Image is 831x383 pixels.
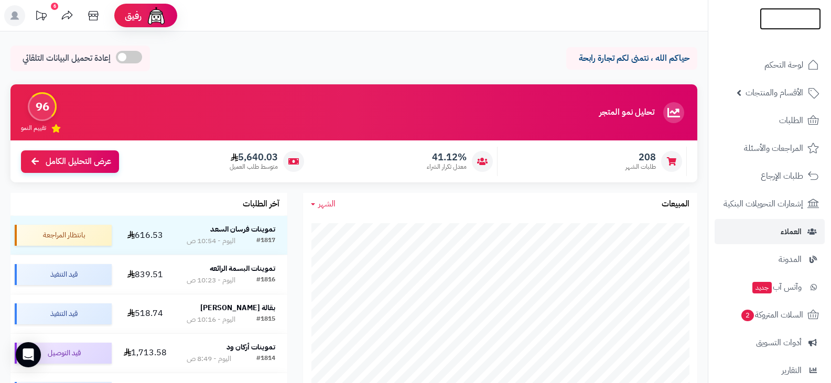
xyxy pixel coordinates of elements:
span: عرض التحليل الكامل [46,156,111,168]
div: Open Intercom Messenger [16,342,41,367]
div: قيد التنفيذ [15,303,112,324]
a: المراجعات والأسئلة [715,136,825,161]
span: رفيق [125,9,142,22]
span: الأقسام والمنتجات [746,85,803,100]
span: المراجعات والأسئلة [744,141,803,156]
span: طلبات الإرجاع [761,169,803,183]
span: لوحة التحكم [764,58,803,72]
div: #1816 [256,275,275,286]
a: السلات المتروكة2 [715,302,825,327]
span: الطلبات [779,113,803,128]
td: 1,713.58 [116,334,175,373]
a: تحديثات المنصة [28,5,54,29]
strong: تموينات البسمة الرائعه [210,263,275,274]
span: السلات المتروكة [740,308,803,322]
div: اليوم - 8:49 ص [187,354,231,364]
span: جديد [752,282,772,293]
a: الشهر [311,198,336,210]
span: إشعارات التحويلات البنكية [724,196,803,211]
span: تقييم النمو [21,124,46,133]
div: #1817 [256,236,275,246]
span: العملاء [781,224,802,239]
div: اليوم - 10:23 ص [187,275,235,286]
div: اليوم - 10:16 ص [187,314,235,325]
div: قيد التوصيل [15,343,112,364]
a: أدوات التسويق [715,330,825,355]
div: قيد التنفيذ [15,264,112,285]
span: وآتس آب [751,280,802,294]
div: #1814 [256,354,275,364]
span: معدل تكرار الشراء [427,162,467,171]
span: إعادة تحميل البيانات التلقائي [23,52,111,64]
strong: تموينات فرسان السعد [210,224,275,235]
span: الشهر [318,198,336,210]
span: متوسط طلب العميل [230,162,278,171]
span: المدونة [779,252,802,267]
p: حياكم الله ، نتمنى لكم تجارة رابحة [574,52,689,64]
a: التقارير [715,358,825,383]
div: #1815 [256,314,275,325]
span: التقارير [782,363,802,378]
td: 839.51 [116,255,175,294]
span: 208 [625,151,656,163]
td: 616.53 [116,216,175,255]
a: المدونة [715,247,825,272]
a: الطلبات [715,108,825,133]
strong: بقالة [PERSON_NAME] [200,302,275,313]
img: ai-face.png [146,5,167,26]
span: 41.12% [427,151,467,163]
h3: آخر الطلبات [243,200,279,209]
span: طلبات الشهر [625,162,656,171]
img: logo-2.png [760,8,821,30]
a: لوحة التحكم [715,52,825,78]
a: العملاء [715,219,825,244]
div: بانتظار المراجعة [15,225,112,246]
td: 518.74 [116,294,175,333]
div: 6 [51,3,58,10]
a: وآتس آبجديد [715,275,825,300]
a: عرض التحليل الكامل [21,150,119,173]
span: 5,640.03 [230,151,278,163]
h3: المبيعات [662,200,689,209]
span: 2 [741,309,754,321]
span: أدوات التسويق [756,335,802,350]
div: اليوم - 10:54 ص [187,236,235,246]
a: إشعارات التحويلات البنكية [715,191,825,216]
strong: تموينات أركان ود [226,342,275,353]
a: طلبات الإرجاع [715,163,825,189]
h3: تحليل نمو المتجر [599,108,654,117]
